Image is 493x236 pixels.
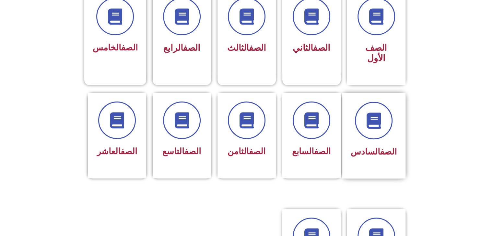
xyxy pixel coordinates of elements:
a: الصف [249,146,265,156]
a: الصف [184,146,201,156]
span: الثامن [228,146,265,156]
span: الثاني [293,43,330,53]
span: السادس [351,147,397,156]
a: الصف [121,146,137,156]
a: الصف [249,43,266,53]
span: التاسع [162,146,201,156]
a: الصف [314,146,331,156]
span: الخامس [93,43,138,52]
span: السابع [292,146,331,156]
a: الصف [121,43,138,52]
span: الرابع [163,43,200,53]
span: الصف الأول [365,43,387,63]
a: الصف [183,43,200,53]
a: الصف [380,147,397,156]
span: الثالث [227,43,266,53]
a: الصف [313,43,330,53]
span: العاشر [97,146,137,156]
